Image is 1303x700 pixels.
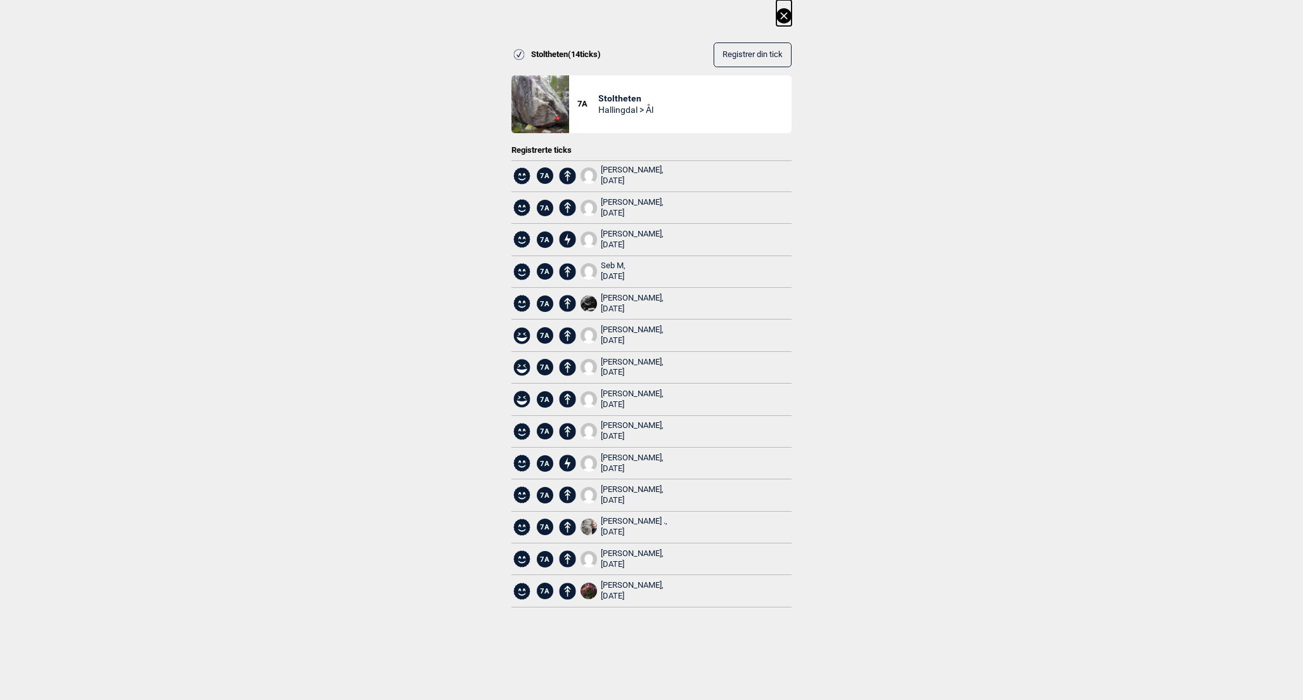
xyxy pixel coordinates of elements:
span: 7A [537,200,553,216]
img: Stoltheten 211121 [511,75,569,133]
a: User fallback1[PERSON_NAME], [DATE] [581,165,664,186]
a: User fallback1[PERSON_NAME], [DATE] [581,357,664,379]
span: 7A [537,327,553,344]
img: User fallback1 [581,200,597,216]
img: User fallback1 [581,455,597,472]
span: Stoltheten ( 14 ticks) [531,49,601,60]
span: 7A [537,359,553,375]
span: 7A [537,391,553,408]
div: [PERSON_NAME], [601,420,664,442]
span: Stoltheten [598,93,653,104]
span: 7A [537,551,553,567]
img: 20201017 235931 [581,583,597,599]
img: User fallback1 [581,327,597,344]
a: User fallback1[PERSON_NAME], [DATE] [581,197,664,219]
a: 2 DEF7 AA6 F2 F8 472 D 9978 ACA8 D73 E914 E[PERSON_NAME], [DATE] [581,293,664,314]
span: 7A [537,583,553,599]
span: 7A [537,167,553,184]
a: User fallback1[PERSON_NAME], [DATE] [581,325,664,346]
span: Registrer din tick [722,50,783,60]
div: [DATE] [601,335,664,346]
span: 7A [537,295,553,312]
img: 190275891 5735307039843517 253515035280988347 n [581,519,597,535]
img: User fallback1 [581,359,597,375]
a: User fallback1[PERSON_NAME], [DATE] [581,420,664,442]
div: [DATE] [601,367,664,378]
span: 7A [537,519,553,535]
div: Seb M, [601,261,626,282]
div: Registrerte ticks [511,145,792,156]
div: [PERSON_NAME], [601,357,664,379]
div: [DATE] [601,176,664,186]
div: [PERSON_NAME], [601,197,664,219]
img: User fallback1 [581,487,597,503]
span: Hallingdal > Ål [598,104,653,115]
div: [DATE] [601,240,664,250]
a: User fallback1[PERSON_NAME], [DATE] [581,389,664,410]
div: [DATE] [601,463,664,474]
div: [PERSON_NAME], [601,484,664,506]
div: [DATE] [601,208,664,219]
span: 7A [537,423,553,439]
div: [PERSON_NAME], [601,229,664,250]
span: 7A [537,231,553,248]
div: [PERSON_NAME] ., [601,516,667,538]
div: [PERSON_NAME], [601,580,664,602]
a: 190275891 5735307039843517 253515035280988347 n[PERSON_NAME] ., [DATE] [581,516,668,538]
div: [DATE] [601,399,664,410]
a: User fallback1[PERSON_NAME], [DATE] [581,453,664,474]
span: 7A [537,263,553,280]
div: [PERSON_NAME], [601,548,664,570]
div: [DATE] [601,271,626,282]
div: [PERSON_NAME], [601,389,664,410]
img: 2 DEF7 AA6 F2 F8 472 D 9978 ACA8 D73 E914 E [581,295,597,312]
img: User fallback1 [581,167,597,184]
div: [PERSON_NAME], [601,325,664,346]
div: [DATE] [601,495,664,506]
div: [DATE] [601,527,667,538]
button: Registrer din tick [714,42,792,67]
a: User fallback1[PERSON_NAME], [DATE] [581,484,664,506]
div: [DATE] [601,591,664,602]
div: [DATE] [601,559,664,570]
img: User fallback1 [581,231,597,248]
span: 7A [577,99,598,110]
span: 7A [537,487,553,503]
img: User fallback1 [581,263,597,280]
span: 7A [537,455,553,472]
div: [PERSON_NAME], [601,453,664,474]
img: User fallback1 [581,551,597,567]
a: User fallback1[PERSON_NAME], [DATE] [581,548,664,570]
div: [PERSON_NAME], [601,165,664,186]
img: User fallback1 [581,423,597,439]
div: [DATE] [601,304,664,314]
div: [PERSON_NAME], [601,293,664,314]
div: [DATE] [601,431,664,442]
a: User fallback1[PERSON_NAME], [DATE] [581,229,664,250]
a: User fallback1Seb M, [DATE] [581,261,626,282]
a: 20201017 235931[PERSON_NAME], [DATE] [581,580,664,602]
img: User fallback1 [581,391,597,408]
